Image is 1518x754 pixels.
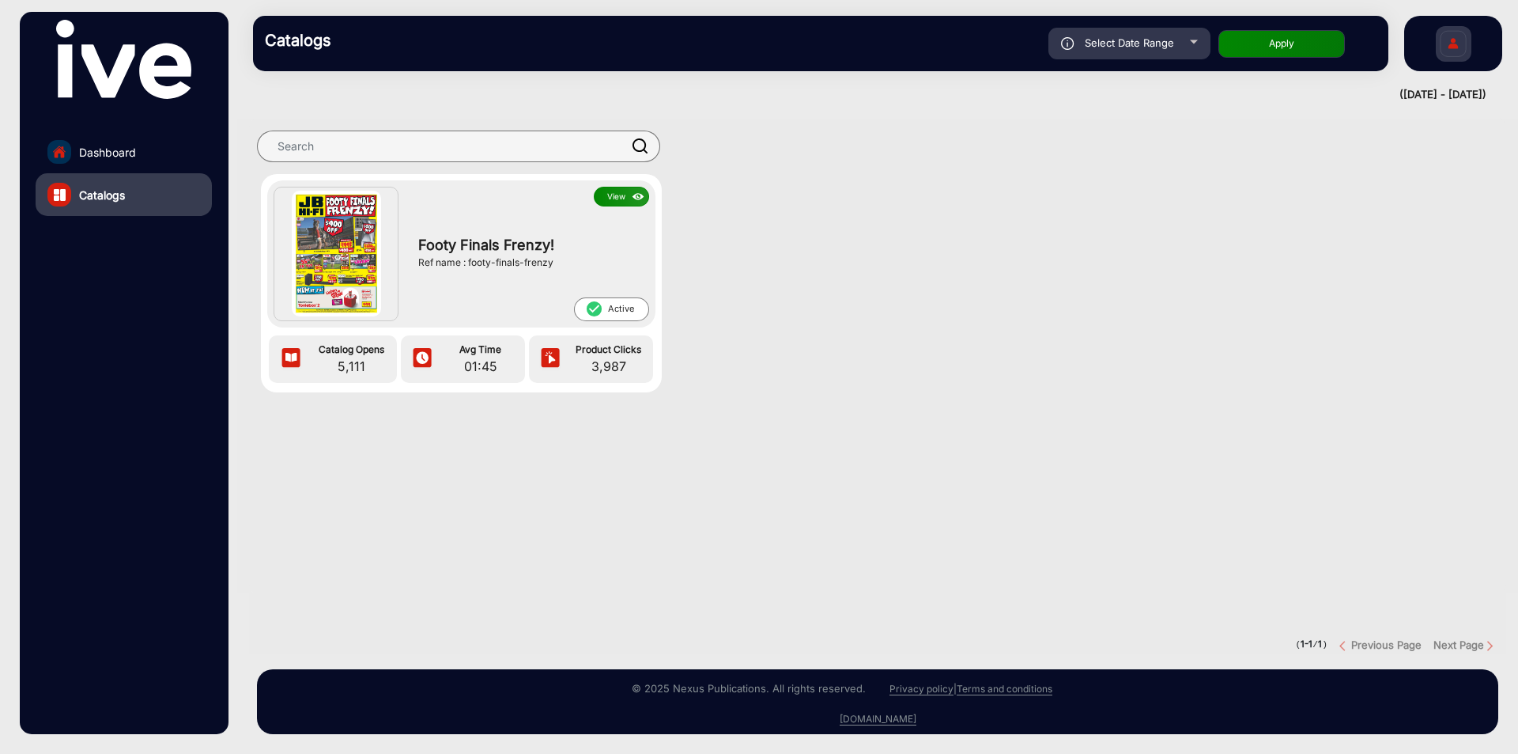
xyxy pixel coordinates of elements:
img: vmg-logo [56,20,191,99]
small: © 2025 Nexus Publications. All rights reserved. [632,682,866,695]
img: icon [1061,37,1074,50]
img: home [52,145,66,159]
a: Privacy policy [889,683,953,695]
strong: Previous Page [1351,638,1422,651]
strong: 1 [1318,638,1322,650]
a: Terms and conditions [957,683,1052,695]
img: icon [629,188,648,206]
img: catalog [54,189,66,201]
strong: Next Page [1433,638,1484,651]
img: prodSearch.svg [632,138,648,153]
img: previous button [1339,640,1351,652]
a: Catalogs [36,173,212,216]
span: 5,111 [309,357,393,376]
span: Footy Finals Frenzy! [418,234,640,256]
span: Dashboard [79,144,136,161]
img: icon [279,347,303,371]
span: 3,987 [568,357,649,376]
strong: 1-1 [1301,638,1312,650]
a: | [953,683,957,695]
h3: Catalogs [265,31,486,50]
img: icon [538,347,562,371]
span: Active [574,297,649,321]
div: ([DATE] - [DATE]) [237,87,1486,103]
span: Avg Time [440,343,521,357]
div: Ref name : footy-finals-frenzy [418,256,640,270]
input: Search [257,131,660,162]
pre: ( / ) [1296,638,1327,652]
a: [DOMAIN_NAME] [840,713,916,726]
button: Apply [1218,30,1345,58]
img: icon [410,347,434,371]
span: Catalogs [79,187,125,203]
img: Footy Finals Frenzy! [292,191,381,316]
span: Catalog Opens [309,343,393,357]
button: Viewicon [594,187,649,206]
a: Dashboard [36,131,212,173]
span: Product Clicks [568,343,649,357]
span: Select Date Range [1085,36,1174,49]
span: 01:45 [440,357,521,376]
img: Sign%20Up.svg [1437,18,1470,74]
mat-icon: check_circle [585,300,602,318]
img: Next button [1484,640,1496,652]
